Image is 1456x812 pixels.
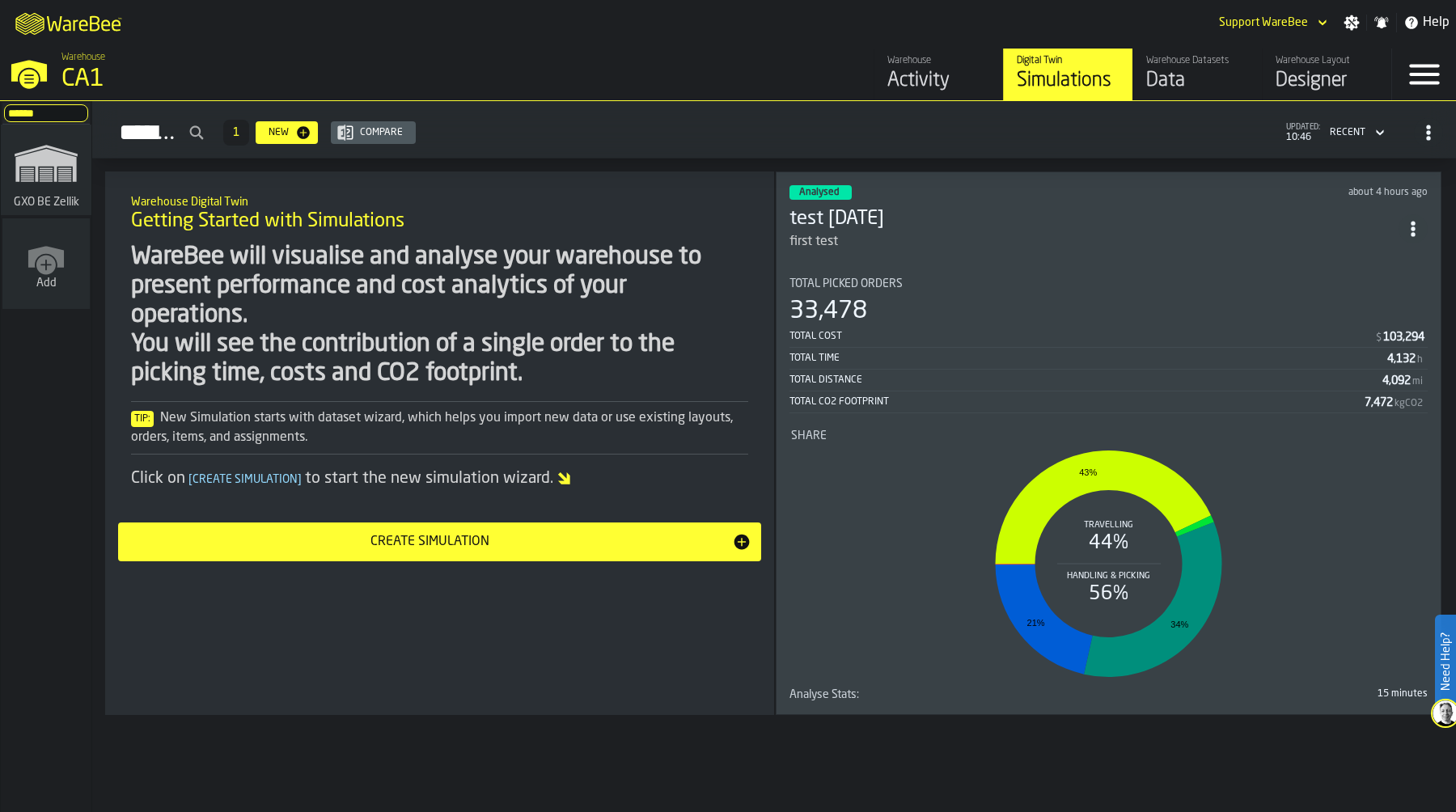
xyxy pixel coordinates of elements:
[61,65,498,94] div: CA1
[131,411,154,427] span: Tip:
[185,474,305,485] span: Create Simulation
[1365,396,1393,409] div: Stat Value
[1323,123,1388,142] div: DropdownMenuValue-4
[887,55,990,66] div: Warehouse
[776,171,1441,715] div: ItemListCard-DashboardItemContainer
[1437,616,1454,707] label: Need Help?
[11,196,83,209] span: GXO BE Zellik
[1412,376,1423,387] span: mi
[789,396,1365,408] div: Total CO2 Footprint
[1141,187,1428,198] div: Updated: 24/09/2025, 06:47:28 Created: 16/09/2025, 19:46:11
[1395,398,1423,409] span: kgCO2
[1132,49,1262,100] a: link-to-/wh/i/76e2a128-1b54-4d66-80d4-05ae4c277723/data
[1397,13,1456,32] label: button-toggle-Help
[887,68,990,94] div: Activity
[131,209,404,235] span: Getting Started with Simulations
[874,49,1003,100] a: link-to-/wh/i/76e2a128-1b54-4d66-80d4-05ae4c277723/feed/
[1423,13,1450,32] span: Help
[1330,127,1365,138] div: DropdownMenuValue-4
[789,206,1399,232] h3: test [DATE]
[131,467,748,490] div: Click on to start the new simulation wizard.
[1383,331,1424,344] div: Stat Value
[131,408,748,447] div: New Simulation starts with dataset wizard, which helps you import new data or use existing layout...
[1387,353,1416,366] div: Stat Value
[1417,354,1423,366] span: h
[791,429,1426,442] div: Title
[61,52,105,63] span: Warehouse
[1376,332,1382,344] span: $
[789,277,1428,413] div: stat-Total Picked Orders
[118,184,761,243] div: title-Getting Started with Simulations
[1286,123,1320,132] span: updated:
[131,192,748,209] h2: Sub Title
[789,331,1374,342] div: Total Cost
[331,121,416,144] button: button-Compare
[1262,49,1391,100] a: link-to-/wh/i/76e2a128-1b54-4d66-80d4-05ae4c277723/designer
[791,429,827,442] span: Share
[298,474,302,485] span: ]
[256,121,318,144] button: button-New
[105,171,774,715] div: ItemListCard-
[1367,15,1396,31] label: button-toggle-Notifications
[789,353,1387,364] div: Total Time
[353,127,409,138] div: Compare
[789,297,867,326] div: 33,478
[1112,688,1428,700] div: 15 minutes
[1003,49,1132,100] a: link-to-/wh/i/76e2a128-1b54-4d66-80d4-05ae4c277723/simulations
[188,474,193,485] span: [
[1382,374,1411,387] div: Stat Value
[233,127,239,138] span: 1
[2,218,90,312] a: link-to-/wh/new
[262,127,295,138] div: New
[789,264,1428,701] section: card-SimulationDashboardCard-analyzed
[789,688,859,701] span: Analyse Stats:
[1286,132,1320,143] span: 10:46
[789,688,1106,701] div: Title
[1017,55,1120,66] div: Digital Twin
[1276,55,1378,66] div: Warehouse Layout
[131,243,748,388] div: WareBee will visualise and analyse your warehouse to present performance and cost analytics of yo...
[789,688,1428,701] div: stat-Analyse Stats:
[92,101,1456,159] h2: button-Simulations
[1219,16,1308,29] div: DropdownMenuValue-Support WareBee
[36,277,57,290] span: Add
[1276,68,1378,94] div: Designer
[789,277,1428,290] div: Title
[1017,68,1120,94] div: Simulations
[789,232,1399,252] div: first test
[1337,15,1366,31] label: button-toggle-Settings
[1146,55,1249,66] div: Warehouse Datasets
[789,185,852,200] div: status-3 2
[789,206,1399,232] div: test 2025-09-16
[1,125,91,218] a: link-to-/wh/i/5fa160b1-7992-442a-9057-4226e3d2ae6d/simulations
[1146,68,1249,94] div: Data
[1213,13,1331,32] div: DropdownMenuValue-Support WareBee
[217,120,256,146] div: ButtonLoadMore-Load More-Prev-First-Last
[1392,49,1456,100] label: button-toggle-Menu
[128,532,732,552] div: Create Simulation
[799,188,839,197] span: Analysed
[789,232,838,252] div: first test
[118,522,761,561] button: button-Create Simulation
[791,429,1426,685] div: stat-Share
[789,277,903,290] span: Total Picked Orders
[789,374,1382,386] div: Total Distance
